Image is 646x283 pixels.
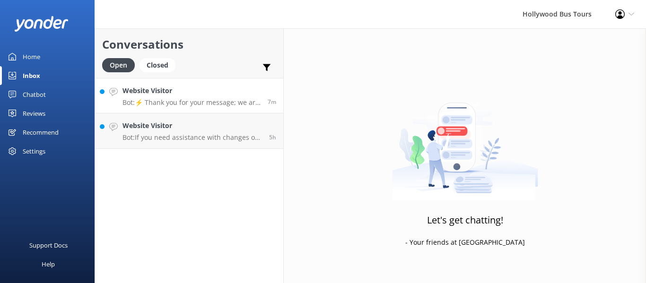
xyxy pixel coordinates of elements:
p: - Your friends at [GEOGRAPHIC_DATA] [405,237,525,248]
div: Inbox [23,66,40,85]
span: Oct 04 2025 03:37pm (UTC -07:00) America/Tijuana [268,98,276,106]
a: Website VisitorBot:If you need assistance with changes or updates to your reservation, please con... [95,113,283,149]
a: Closed [140,60,180,70]
h3: Let's get chatting! [427,213,503,228]
div: Chatbot [23,85,46,104]
a: Open [102,60,140,70]
div: Recommend [23,123,59,142]
div: Support Docs [29,236,68,255]
p: Bot: If you need assistance with changes or updates to your reservation, please contact us at [PH... [122,133,262,142]
p: Bot: ⚡ Thank you for your message; we are connecting you to a team member who will be with you sh... [122,98,261,107]
a: Website VisitorBot:⚡ Thank you for your message; we are connecting you to a team member who will ... [95,78,283,113]
img: artwork of a man stealing a conversation from at giant smartphone [392,83,538,201]
div: Open [102,58,135,72]
h2: Conversations [102,35,276,53]
img: yonder-white-logo.png [14,16,69,32]
div: Closed [140,58,175,72]
div: Settings [23,142,45,161]
h4: Website Visitor [122,86,261,96]
div: Reviews [23,104,45,123]
div: Home [23,47,40,66]
div: Help [42,255,55,274]
span: Oct 04 2025 10:36am (UTC -07:00) America/Tijuana [269,133,276,141]
h4: Website Visitor [122,120,262,131]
